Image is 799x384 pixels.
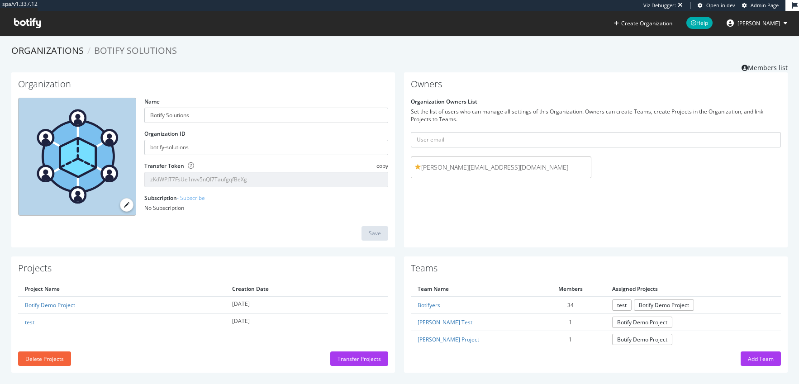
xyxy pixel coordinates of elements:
a: - Subscribe [177,194,205,202]
label: Subscription [144,194,205,202]
span: Open in dev [706,2,735,9]
ol: breadcrumbs [11,44,788,57]
a: Members list [742,61,788,72]
h1: Teams [411,263,781,277]
span: Botify Solutions [94,44,177,57]
a: Botify Demo Project [634,299,694,311]
a: Botify Demo Project [612,317,672,328]
label: Organization ID [144,130,185,137]
a: test [25,318,34,326]
a: Add Team [741,355,781,363]
th: Project Name [18,282,225,296]
td: [DATE] [225,314,388,331]
a: [PERSON_NAME] Project [418,336,479,343]
a: test [612,299,632,311]
span: Admin Page [751,2,779,9]
td: 1 [536,314,605,331]
a: Botify Demo Project [25,301,75,309]
a: Delete Projects [18,355,71,363]
div: No Subscription [144,204,388,212]
th: Team Name [411,282,536,296]
div: Add Team [748,355,774,363]
input: Organization ID [144,140,388,155]
div: Transfer Projects [338,355,381,363]
h1: Projects [18,263,388,277]
th: Members [536,282,605,296]
label: Organization Owners List [411,98,477,105]
button: Save [361,226,388,241]
button: [PERSON_NAME] [719,16,794,30]
th: Assigned Projects [605,282,781,296]
div: Save [369,229,381,237]
td: 1 [536,331,605,348]
div: Viz Debugger: [643,2,676,9]
input: User email [411,132,781,147]
a: [PERSON_NAME] Test [418,318,472,326]
a: Organizations [11,44,84,57]
a: Transfer Projects [330,355,388,363]
span: Help [686,17,713,29]
span: [PERSON_NAME][EMAIL_ADDRESS][DOMAIN_NAME] [415,163,587,172]
button: Transfer Projects [330,351,388,366]
a: Botify Demo Project [612,334,672,345]
span: Nathalie Geoffrin [737,19,780,27]
button: Create Organization [614,19,673,28]
td: 34 [536,296,605,314]
label: Transfer Token [144,162,184,170]
a: Open in dev [698,2,735,9]
a: Admin Page [742,2,779,9]
th: Creation Date [225,282,388,296]
div: Delete Projects [25,355,64,363]
h1: Organization [18,79,388,93]
input: name [144,108,388,123]
a: Botifyers [418,301,440,309]
span: copy [376,162,388,170]
button: Delete Projects [18,351,71,366]
button: Add Team [741,351,781,366]
td: [DATE] [225,296,388,314]
label: Name [144,98,160,105]
div: Set the list of users who can manage all settings of this Organization. Owners can create Teams, ... [411,108,781,123]
h1: Owners [411,79,781,93]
